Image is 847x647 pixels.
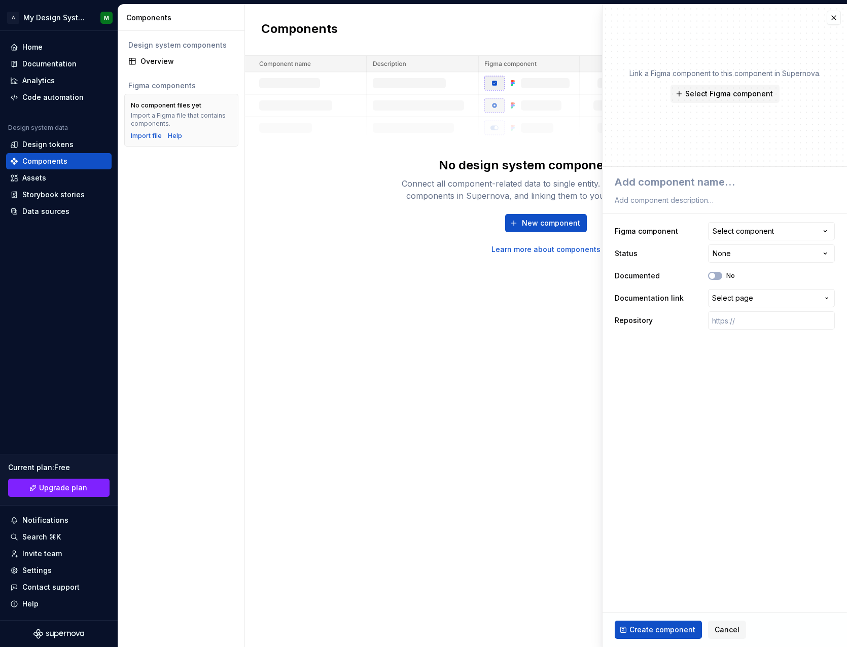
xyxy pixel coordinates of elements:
[22,582,80,592] div: Contact support
[685,89,773,99] span: Select Figma component
[6,546,112,562] a: Invite team
[22,139,74,150] div: Design tokens
[6,56,112,72] a: Documentation
[615,226,678,236] label: Figma component
[22,59,77,69] div: Documentation
[6,187,112,203] a: Storybook stories
[6,89,112,105] a: Code automation
[713,226,774,236] div: Select component
[491,244,601,255] a: Learn more about components
[33,629,84,639] svg: Supernova Logo
[7,12,19,24] div: A
[6,136,112,153] a: Design tokens
[2,7,116,28] button: AMy Design SystemM
[615,248,638,259] label: Status
[131,112,232,128] div: Import a Figma file that contains components.
[23,13,88,23] div: My Design System
[168,132,182,140] a: Help
[22,173,46,183] div: Assets
[6,579,112,595] button: Contact support
[8,124,68,132] div: Design system data
[22,92,84,102] div: Code automation
[22,515,68,525] div: Notifications
[22,549,62,559] div: Invite team
[726,272,735,280] label: No
[670,85,780,103] button: Select Figma component
[708,222,835,240] button: Select component
[22,76,55,86] div: Analytics
[22,206,69,217] div: Data sources
[615,315,653,326] label: Repository
[22,565,52,576] div: Settings
[629,625,695,635] span: Create component
[712,293,753,303] span: Select page
[708,289,835,307] button: Select page
[384,177,709,202] div: Connect all component-related data to single entity. Get started by creating components in Supern...
[8,462,110,473] div: Current plan : Free
[22,190,85,200] div: Storybook stories
[128,40,234,50] div: Design system components
[6,73,112,89] a: Analytics
[522,218,580,228] span: New component
[505,214,587,232] button: New component
[708,621,746,639] button: Cancel
[22,42,43,52] div: Home
[715,625,739,635] span: Cancel
[6,203,112,220] a: Data sources
[126,13,240,23] div: Components
[615,293,684,303] label: Documentation link
[140,56,234,66] div: Overview
[6,596,112,612] button: Help
[39,483,87,493] span: Upgrade plan
[261,21,338,39] h2: Components
[629,68,821,79] p: Link a Figma component to this component in Supernova.
[22,156,67,166] div: Components
[6,170,112,186] a: Assets
[124,53,238,69] a: Overview
[8,479,110,497] button: Upgrade plan
[131,101,201,110] div: No component files yet
[615,271,660,281] label: Documented
[128,81,234,91] div: Figma components
[22,599,39,609] div: Help
[22,532,61,542] div: Search ⌘K
[6,529,112,545] button: Search ⌘K
[6,512,112,528] button: Notifications
[104,14,109,22] div: M
[131,132,162,140] button: Import file
[6,39,112,55] a: Home
[6,153,112,169] a: Components
[708,311,835,330] input: https://
[6,562,112,579] a: Settings
[615,621,702,639] button: Create component
[439,157,654,173] div: No design system components - yet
